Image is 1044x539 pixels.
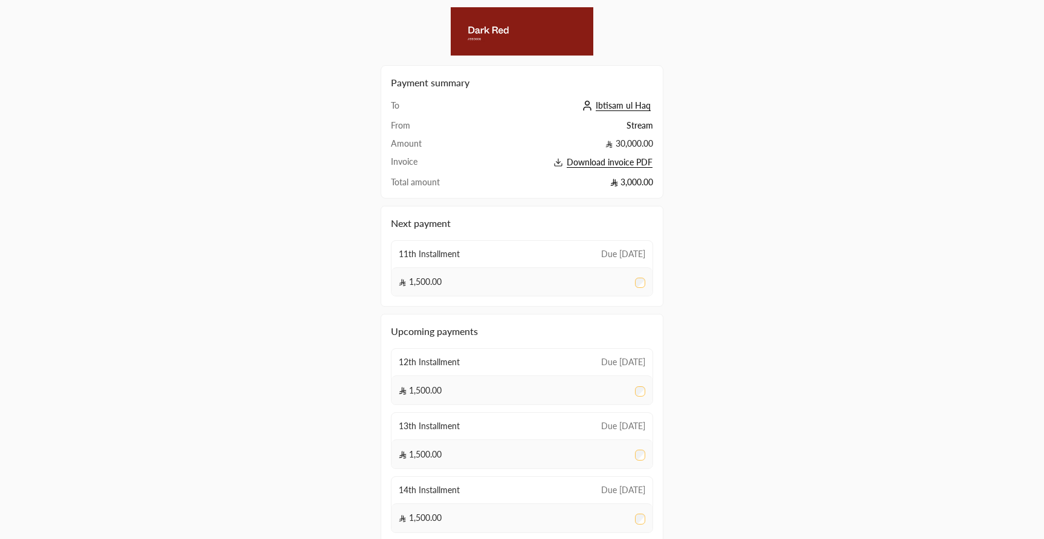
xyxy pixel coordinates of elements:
[399,448,442,461] span: 1,500.00
[601,356,645,368] span: Due [DATE]
[391,120,475,138] td: From
[399,484,460,496] span: 14th Installment
[391,100,475,120] td: To
[567,157,652,168] span: Download invoice PDF
[451,7,593,56] img: Company Logo
[399,248,460,260] span: 11th Installment
[399,384,442,397] span: 1,500.00
[596,100,651,111] span: Ibtisam ul Haq
[391,216,653,231] h2: Next payment
[475,156,653,170] button: Download invoice PDF
[399,356,460,368] span: 12th Installment
[391,324,653,339] h2: Upcoming payments
[391,156,475,176] td: Invoice
[581,100,653,110] a: Ibtisam ul Haq
[601,420,645,432] span: Due [DATE]
[399,276,442,288] span: 1,500.00
[601,484,645,496] span: Due [DATE]
[399,420,460,432] span: 13th Installment
[475,120,653,138] td: Stream
[391,176,475,188] td: Total amount
[399,512,442,524] span: 1,500.00
[601,248,645,260] span: Due [DATE]
[475,176,653,188] td: 3,000.00
[391,138,475,156] td: Amount
[391,75,653,90] h2: Payment summary
[475,138,653,156] td: 30,000.00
